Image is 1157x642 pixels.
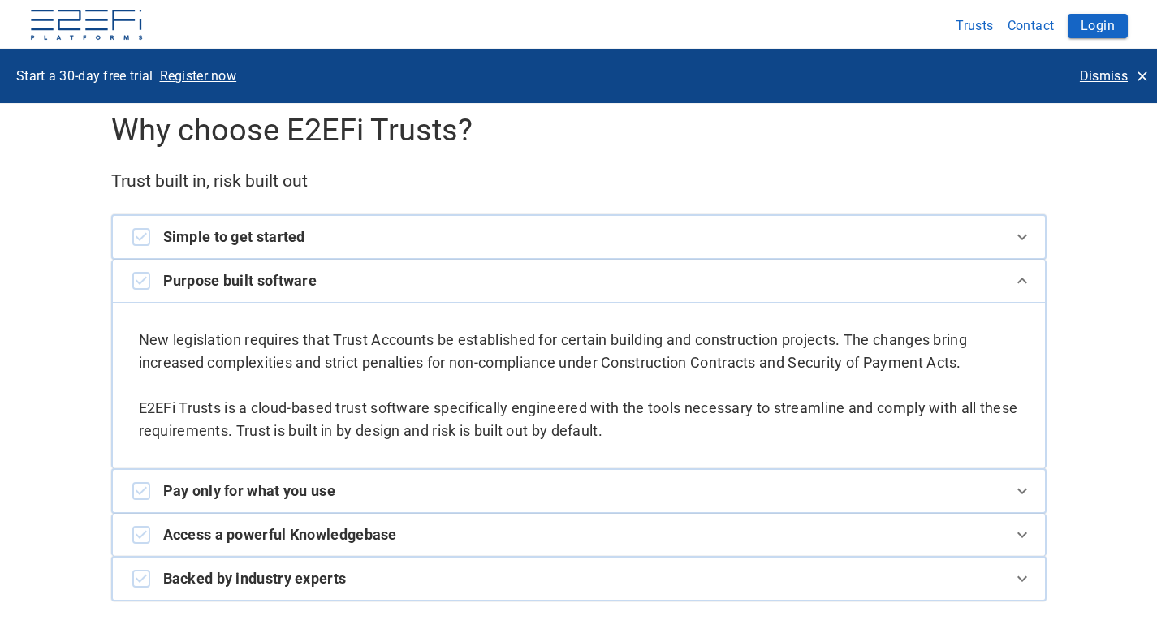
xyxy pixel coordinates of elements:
div: Simple to get started [113,216,1045,258]
p: Register now [160,67,237,85]
div: Pay only for what you use [113,470,1045,512]
div: Access a powerful Knowledgebase [113,514,1045,556]
p: Dismiss [1080,67,1128,85]
button: Register now [153,62,244,90]
div: Purpose built software [113,260,1045,302]
h3: Why choose E2EFi Trusts? [111,112,1047,148]
span: Access a powerful Knowledgebase [163,524,397,546]
span: Purpose built software [163,269,317,292]
h5: Trust built in, risk built out [111,167,1047,195]
span: Pay only for what you use [163,480,336,502]
span: Backed by industry experts [163,567,347,590]
button: Dismiss [1073,62,1154,90]
span: New legislation requires that Trust Accounts be established for certain building and construction... [139,329,1019,442]
p: Start a 30-day free trial [16,67,153,85]
span: Simple to get started [163,226,305,248]
div: Backed by industry experts [113,558,1045,600]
